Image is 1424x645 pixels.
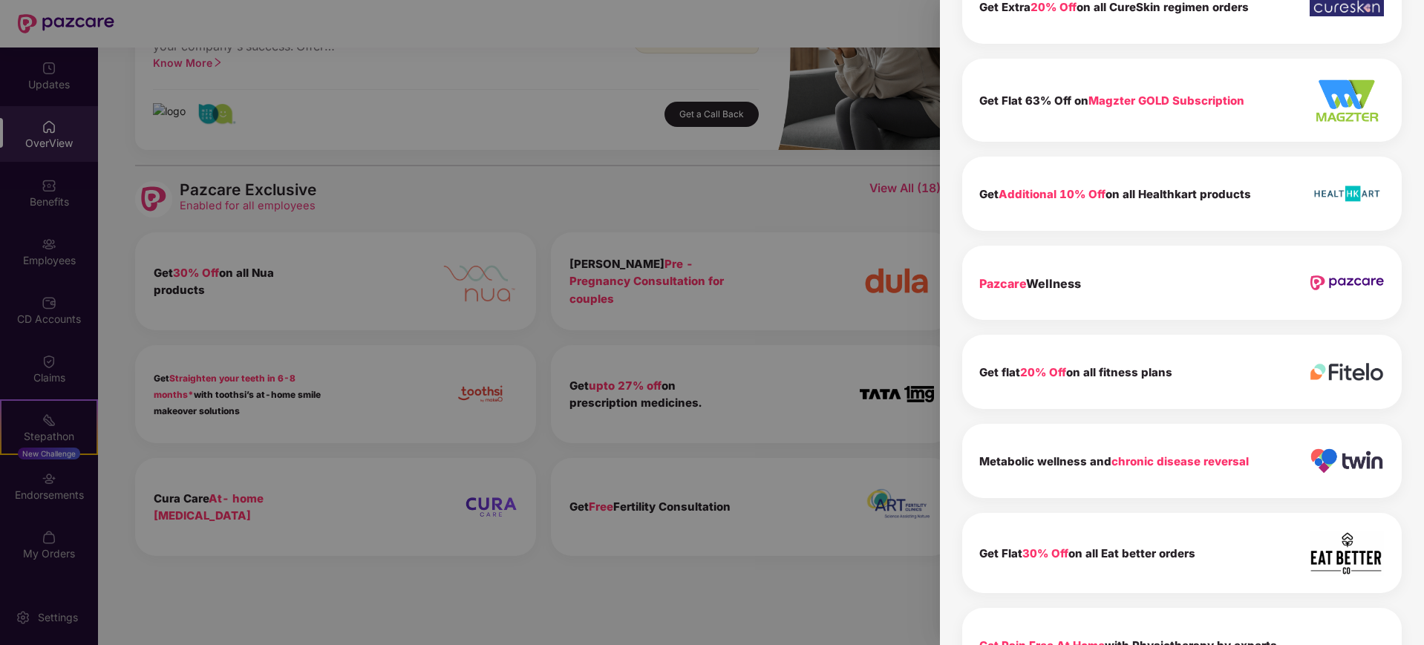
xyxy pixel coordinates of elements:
[1022,546,1068,560] span: 30% Off
[979,365,1172,379] b: Get flat on all fitness plans
[1310,275,1384,290] img: icon
[999,187,1105,201] span: Additional 10% Off
[1088,94,1244,108] span: Magzter GOLD Subscription
[1310,531,1384,576] img: icon
[1310,363,1384,381] img: icon
[979,454,1249,468] b: Metabolic wellness and
[979,546,1195,560] b: Get Flat on all Eat better orders
[979,276,1081,291] b: Wellness
[1310,76,1384,125] img: icon
[979,187,1251,201] b: Get on all Healthkart products
[979,94,1244,108] b: Get Flat 63% Off on
[979,276,1026,291] span: Pazcare
[1310,178,1384,209] img: icon
[1111,454,1249,468] span: chronic disease reversal
[1020,365,1066,379] span: 20% Off
[1310,448,1384,474] img: icon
